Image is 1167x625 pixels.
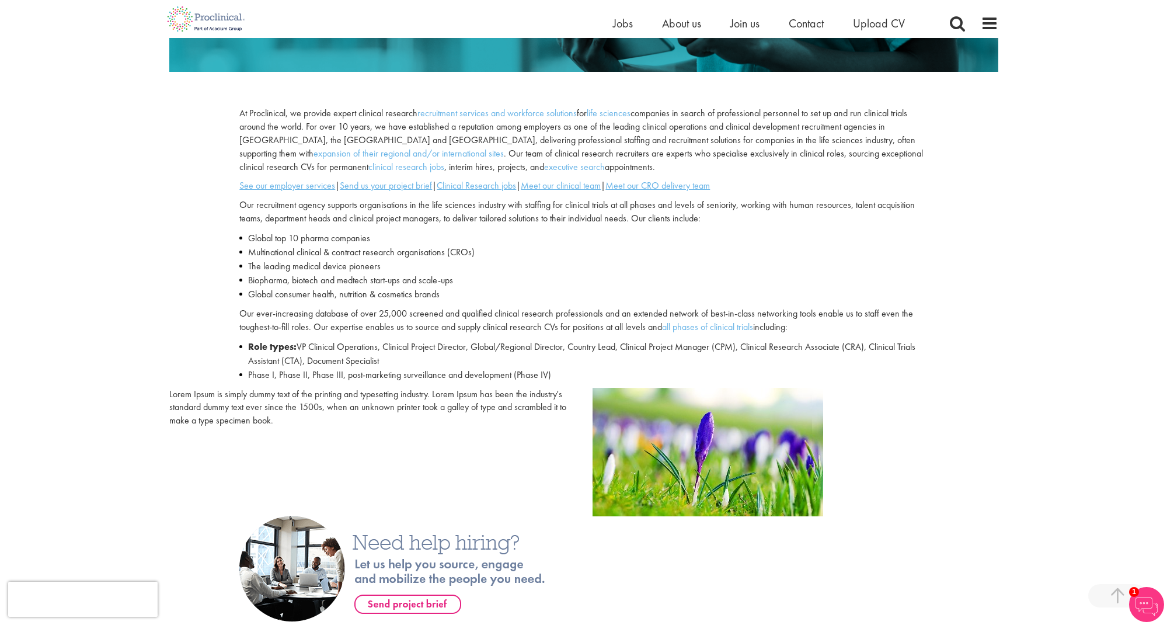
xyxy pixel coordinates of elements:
a: Clinical Research jobs [437,179,516,192]
span: 1 [1129,587,1139,597]
a: all phases of clinical trials [662,321,753,333]
p: Our recruitment agency supports organisations in the life sciences industry with staffing for cli... [239,199,927,225]
p: Our ever-increasing database of over 25,000 screened and qualified clinical research professional... [239,307,927,334]
p: At Proclinical, we provide expert clinical research for companies in search of professional perso... [239,107,927,173]
a: About us [662,16,701,31]
p: Lorem Ipsum is simply dummy text of the printing and typesetting industry. Lorem Ipsum has been t... [169,388,575,428]
a: executive search [544,161,605,173]
a: life sciences [587,107,630,119]
li: Multinational clinical & contract research organisations (CROs) [239,245,927,259]
a: clinical research jobs [368,161,444,173]
a: Meet our CRO delivery team [605,179,710,192]
li: Phase I, Phase II, Phase III, post-marketing surveillance and development (Phase IV) [239,368,927,382]
img: Chatbot [1129,587,1164,622]
a: recruitment services and workforce solutions [417,107,577,119]
a: Join us [730,16,760,31]
li: VP Clinical Operations, Clinical Project Director, Global/Regional Director, Country Lead, Clinic... [239,340,927,368]
img: g03-1.jpg [593,388,823,516]
li: Global top 10 pharma companies [239,231,927,245]
li: The leading medical device pioneers [239,259,927,273]
p: | | | | [239,179,927,193]
a: Jobs [613,16,633,31]
li: Biopharma, biotech and medtech start-ups and scale-ups [239,273,927,287]
iframe: reCAPTCHA [8,582,158,617]
a: Contact [789,16,824,31]
a: Send us your project brief [340,179,432,192]
a: See our employer services [239,179,335,192]
a: Upload CV [853,16,905,31]
a: Meet our clinical team [521,179,601,192]
a: expansion of their regional and/or international sites [313,147,504,159]
li: Global consumer health, nutrition & cosmetics brands [239,287,927,301]
strong: Role types: [248,341,297,353]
